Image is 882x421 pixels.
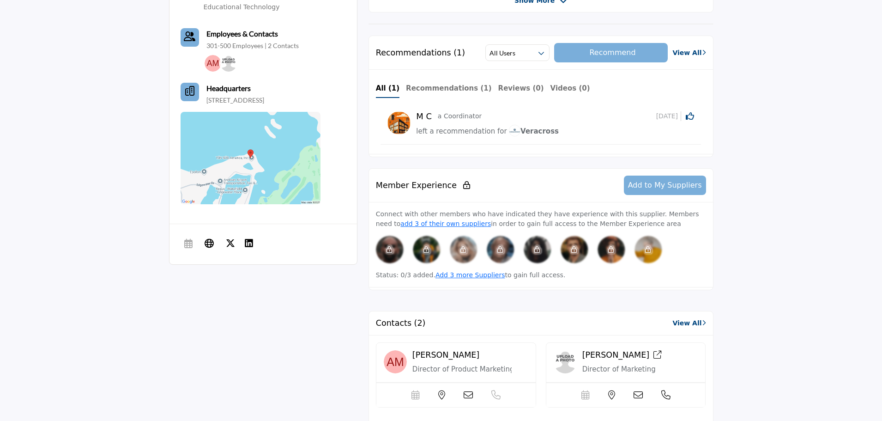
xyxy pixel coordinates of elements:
[598,236,625,263] img: image
[582,350,649,360] span: [PERSON_NAME]
[509,125,520,136] img: image
[406,84,492,92] b: Recommendations (1)
[376,236,404,263] div: Please rate 5 vendors to connect with members.
[376,318,426,328] h2: Contacts (2)
[206,96,264,105] p: [STREET_ADDRESS]
[387,111,411,134] img: avtar-image
[598,236,625,263] div: Please rate 5 vendors to connect with members.
[244,238,254,248] img: LinkedIn
[450,236,477,263] div: Please rate 5 vendors to connect with members.
[554,43,668,62] button: Recommend
[561,236,588,263] div: Please rate 5 vendors to connect with members.
[384,350,407,373] img: image
[205,55,221,72] img: Amy M.
[509,126,559,137] a: imageVeracross
[561,236,588,263] img: image
[489,49,515,58] h2: All Users
[181,28,199,47] button: Contact-Employee Icon
[206,28,278,39] a: Employees & Contacts
[376,209,706,229] p: Connect with other members who have indicated they have experience with this supplier. Members ne...
[550,84,590,92] b: Videos (0)
[624,176,706,195] button: Add to My Suppliers
[181,83,199,101] button: Headquarter icon
[487,236,514,263] div: Please rate 5 vendors to connect with members.
[634,236,662,263] img: image
[376,181,470,190] h2: Member Experience
[376,236,404,263] img: image
[412,350,479,360] span: [PERSON_NAME]
[438,111,482,121] p: a Coordinator
[672,318,706,328] a: View All
[582,364,682,375] p: Director of Marketing
[498,84,544,92] b: Reviews (0)
[487,236,514,263] img: image
[204,3,280,11] a: Educational Technology
[634,236,662,263] div: Please rate 5 vendors to connect with members.
[400,220,491,227] a: add 3 of their own suppliers
[413,236,441,263] div: Please rate 5 vendors to connect with members.
[656,111,681,121] span: [DATE]
[412,364,512,375] p: Director of Product Marketing
[416,111,435,122] h5: M C
[376,342,536,408] a: image [PERSON_NAME] Director of Product Marketing
[450,236,477,263] img: image
[485,44,549,61] button: All Users
[376,84,399,92] b: All (1)
[524,236,551,263] div: Please rate 5 vendors to connect with members.
[435,271,505,279] a: Add 3 more Suppliers
[546,342,706,408] a: image [PERSON_NAME] Director of Marketing
[376,48,465,58] h2: Recommendations (1)
[628,181,702,189] span: Add to My Suppliers
[226,238,235,248] img: X
[672,48,706,58] a: View All
[181,112,320,204] img: Location Map
[206,29,278,38] b: Employees & Contacts
[589,48,635,57] span: Recommend
[524,236,551,263] img: image
[206,83,251,94] b: Headquarters
[554,350,577,373] img: image
[376,270,706,280] p: Status: 0/3 added. to gain full access.
[509,127,559,135] span: Veracross
[220,55,237,72] img: Keith K.
[416,127,507,135] span: left a recommendation for
[686,112,694,120] i: Click to Like this activity
[413,236,441,263] img: image
[206,41,299,50] a: 301-500 Employees | 2 Contacts
[181,28,199,47] a: Link of redirect to contact page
